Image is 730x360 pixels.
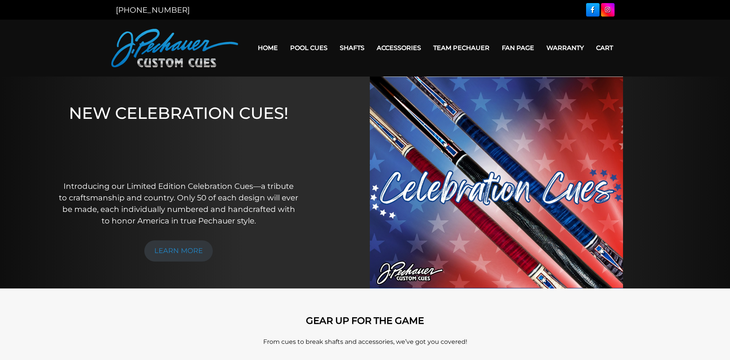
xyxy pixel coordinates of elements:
[144,240,213,262] a: LEARN MORE
[146,337,585,347] p: From cues to break shafts and accessories, we’ve got you covered!
[334,38,371,58] a: Shafts
[252,38,284,58] a: Home
[284,38,334,58] a: Pool Cues
[371,38,427,58] a: Accessories
[116,5,190,15] a: [PHONE_NUMBER]
[590,38,619,58] a: Cart
[58,103,299,170] h1: NEW CELEBRATION CUES!
[496,38,540,58] a: Fan Page
[306,315,424,326] strong: GEAR UP FOR THE GAME
[427,38,496,58] a: Team Pechauer
[540,38,590,58] a: Warranty
[58,180,299,227] p: Introducing our Limited Edition Celebration Cues—a tribute to craftsmanship and country. Only 50 ...
[111,29,238,67] img: Pechauer Custom Cues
